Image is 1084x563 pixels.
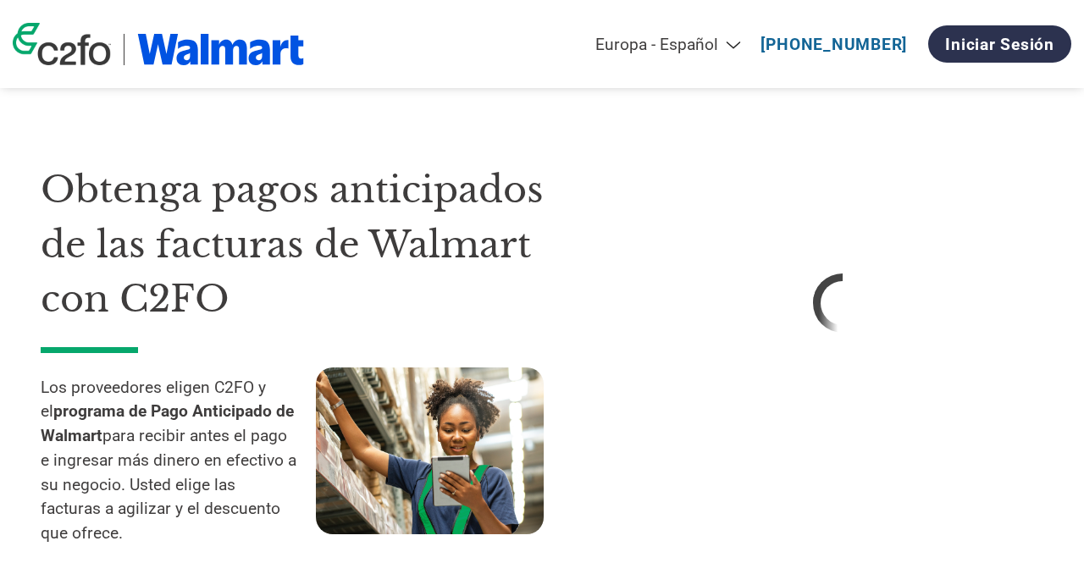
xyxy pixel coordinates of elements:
[13,23,111,65] img: c2fo logo
[41,401,294,445] strong: programa de Pago Anticipado de Walmart
[41,163,591,327] h1: Obtenga pagos anticipados de las facturas de Walmart con C2FO
[41,376,316,547] p: Los proveedores eligen C2FO y el para recibir antes el pago e ingresar más dinero en efectivo a s...
[928,25,1071,63] a: Iniciar sesión
[316,367,544,534] img: supply chain worker
[760,35,907,54] a: [PHONE_NUMBER]
[137,34,304,65] img: Walmart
